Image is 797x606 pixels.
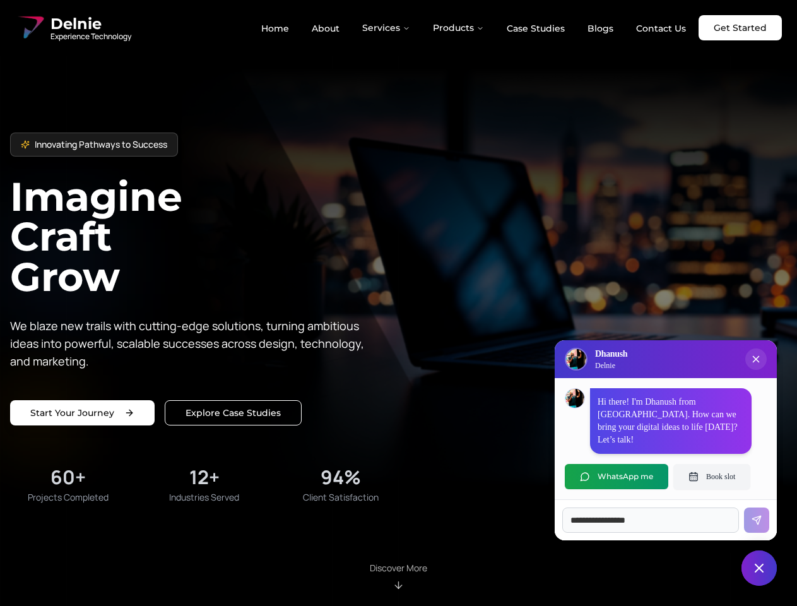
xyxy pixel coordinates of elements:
div: 12+ [189,466,220,489]
img: Delnie Logo [15,13,45,43]
a: Blogs [577,18,623,39]
p: Discover More [370,562,427,574]
a: Home [251,18,299,39]
div: 60+ [50,466,86,489]
a: Start your project with us [10,400,155,425]
a: Contact Us [626,18,696,39]
span: Experience Technology [50,32,131,42]
div: 94% [321,466,361,489]
p: Hi there! I'm Dhanush from [GEOGRAPHIC_DATA]. How can we bring your digital ideas to life [DATE]?... [598,396,744,446]
span: Client Satisfaction [303,491,379,504]
button: Products [423,15,494,40]
p: Delnie [595,360,627,371]
button: Services [352,15,420,40]
button: Book slot [673,464,750,489]
img: Delnie Logo [566,349,586,369]
a: Case Studies [497,18,575,39]
span: Projects Completed [28,491,109,504]
p: We blaze new trails with cutting-edge solutions, turning ambitious ideas into powerful, scalable ... [10,317,374,370]
button: Close chat [741,550,777,586]
button: WhatsApp me [565,464,668,489]
img: Dhanush [565,389,584,408]
a: Explore our solutions [165,400,302,425]
a: Get Started [699,15,782,40]
span: Innovating Pathways to Success [35,138,167,151]
div: Scroll to About section [370,562,427,591]
button: Close chat popup [745,348,767,370]
a: Delnie Logo Full [15,13,131,43]
nav: Main [251,15,696,40]
span: Delnie [50,14,131,34]
h3: Dhanush [595,348,627,360]
a: About [302,18,350,39]
h1: Imagine Craft Grow [10,177,399,296]
span: Industries Served [169,491,239,504]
